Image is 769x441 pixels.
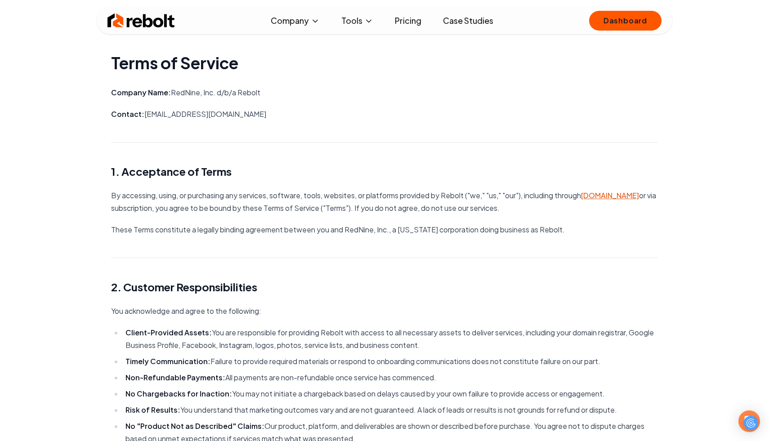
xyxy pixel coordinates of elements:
[125,373,225,382] strong: Non-Refundable Payments:
[123,371,658,384] li: All payments are non-refundable once service has commenced.
[123,326,658,352] li: You are responsible for providing Rebolt with access to all necessary assets to deliver services,...
[125,356,210,366] strong: Timely Communication:
[111,305,658,317] p: You acknowledge and agree to the following:
[388,12,429,30] a: Pricing
[111,86,658,99] p: RedNine, Inc. d/b/a Rebolt
[111,280,658,294] h2: 2. Customer Responsibilities
[125,328,212,337] strong: Client-Provided Assets:
[107,12,175,30] img: Rebolt Logo
[111,109,144,119] strong: Contact:
[123,388,658,400] li: You may not initiate a chargeback based on delays caused by your own failure to provide access or...
[334,12,380,30] button: Tools
[111,88,171,97] strong: Company Name:
[111,54,658,72] h1: Terms of Service
[125,421,264,431] strong: No "Product Not as Described" Claims:
[111,164,658,178] h2: 1. Acceptance of Terms
[111,108,658,120] p: [EMAIL_ADDRESS][DOMAIN_NAME]
[581,191,639,200] a: [DOMAIN_NAME]
[436,12,501,30] a: Case Studies
[264,12,327,30] button: Company
[123,355,658,368] li: Failure to provide required materials or respond to onboarding communications does not constitute...
[123,404,658,416] li: You understand that marketing outcomes vary and are not guaranteed. A lack of leads or results is...
[125,389,232,398] strong: No Chargebacks for Inaction:
[125,405,180,414] strong: Risk of Results:
[589,11,662,31] a: Dashboard
[111,223,658,236] p: These Terms constitute a legally binding agreement between you and RedNine, Inc., a [US_STATE] co...
[111,189,658,214] p: By accessing, using, or purchasing any services, software, tools, websites, or platforms provided...
[738,410,760,432] div: Open Intercom Messenger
